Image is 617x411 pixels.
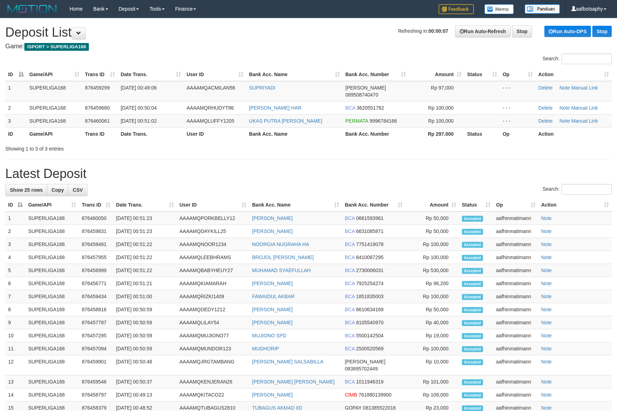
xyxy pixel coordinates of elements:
[462,255,483,261] span: Accepted
[26,68,82,81] th: Game/API: activate to sort column ascending
[177,198,249,211] th: User ID: activate to sort column ascending
[541,228,552,234] a: Note
[356,333,384,338] span: Copy 5500142504 to clipboard
[5,342,25,355] td: 11
[118,68,184,81] th: Date Trans.: activate to sort column ascending
[484,4,514,14] img: Button%20Memo.svg
[356,105,384,111] span: Copy 3620551782 to clipboard
[405,264,459,277] td: Rp 530,000
[5,264,25,277] td: 5
[5,238,25,251] td: 3
[5,375,25,388] td: 13
[405,290,459,303] td: Rp 100,000
[79,329,113,342] td: 876457295
[544,26,591,37] a: Run Auto-DPS
[562,54,612,64] input: Search:
[345,366,378,372] span: Copy 083895702449 to clipboard
[5,81,26,102] td: 1
[398,28,448,34] span: Refreshing in:
[356,307,384,312] span: Copy 8610634169 to clipboard
[177,225,249,238] td: AAAAMQDAYKILL25
[252,392,293,398] a: [PERSON_NAME]
[113,355,177,375] td: [DATE] 00:50:48
[5,355,25,375] td: 12
[428,118,453,124] span: Rp 100,000
[345,392,357,398] span: CIMB
[252,215,293,221] a: [PERSON_NAME]
[5,43,612,50] h4: Game:
[431,85,454,91] span: Rp 97,000
[177,211,249,225] td: AAAAMQPORKBELLY12
[493,211,538,225] td: aafhinmatimann
[113,329,177,342] td: [DATE] 00:50:59
[543,54,612,64] label: Search:
[541,294,552,299] a: Note
[356,346,384,351] span: Copy 2500520569 to clipboard
[541,392,552,398] a: Note
[79,198,113,211] th: Trans ID: activate to sort column ascending
[113,342,177,355] td: [DATE] 00:50:59
[252,359,323,364] a: [PERSON_NAME] SALSABILLA
[356,241,384,247] span: Copy 7751419078 to clipboard
[82,68,118,81] th: Trans ID: activate to sort column ascending
[252,320,293,325] a: [PERSON_NAME]
[363,405,396,411] span: Copy 081385522016 to clipboard
[5,68,26,81] th: ID: activate to sort column descending
[113,211,177,225] td: [DATE] 00:51:23
[345,346,355,351] span: BCA
[5,316,25,329] td: 9
[343,127,409,140] th: Bank Acc. Number
[405,251,459,264] td: Rp 100,000
[462,281,483,287] span: Accepted
[459,198,493,211] th: Status: activate to sort column ascending
[462,379,483,385] span: Accepted
[177,303,249,316] td: AAAAMQDEDY1212
[428,28,448,34] strong: 00:00:07
[25,290,79,303] td: SUPERLIGA168
[493,303,538,316] td: aafhinmatimann
[25,316,79,329] td: SUPERLIGA168
[51,187,64,193] span: Copy
[5,101,26,114] td: 2
[252,254,314,260] a: BROJOL [PERSON_NAME]
[346,92,378,98] span: Copy 089508740470 to clipboard
[25,251,79,264] td: SUPERLIGA168
[25,225,79,238] td: SUPERLIGA168
[493,342,538,355] td: aafhinmatimann
[121,105,157,111] span: [DATE] 00:50:04
[493,329,538,342] td: aafhinmatimann
[439,4,474,14] img: Feedback.jpg
[571,105,598,111] a: Manual Link
[538,118,552,124] a: Delete
[113,388,177,401] td: [DATE] 00:49:13
[356,320,384,325] span: Copy 8105540970 to clipboard
[462,307,483,313] span: Accepted
[500,81,536,102] td: - - -
[25,342,79,355] td: SUPERLIGA168
[493,238,538,251] td: aafhinmatimann
[345,228,355,234] span: BCA
[571,118,598,124] a: Manual Link
[493,355,538,375] td: aafhinmatimann
[113,375,177,388] td: [DATE] 00:50:37
[500,127,536,140] th: Op
[47,184,68,196] a: Copy
[356,254,384,260] span: Copy 8410087295 to clipboard
[500,101,536,114] td: - - -
[246,127,342,140] th: Bank Acc. Name
[187,118,234,124] span: AAAAMQLUFFY1205
[79,316,113,329] td: 876457787
[79,355,113,375] td: 876459901
[541,307,552,312] a: Note
[405,198,459,211] th: Amount: activate to sort column ascending
[493,264,538,277] td: aafhinmatimann
[252,307,293,312] a: [PERSON_NAME]
[25,355,79,375] td: SUPERLIGA168
[428,105,453,111] span: Rp 100,000
[541,241,552,247] a: Note
[345,215,355,221] span: BCA
[79,290,113,303] td: 876459434
[25,198,79,211] th: Game/API: activate to sort column ascending
[356,379,384,385] span: Copy 1011946319 to clipboard
[249,118,322,124] a: UKAS PUTRA [PERSON_NAME]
